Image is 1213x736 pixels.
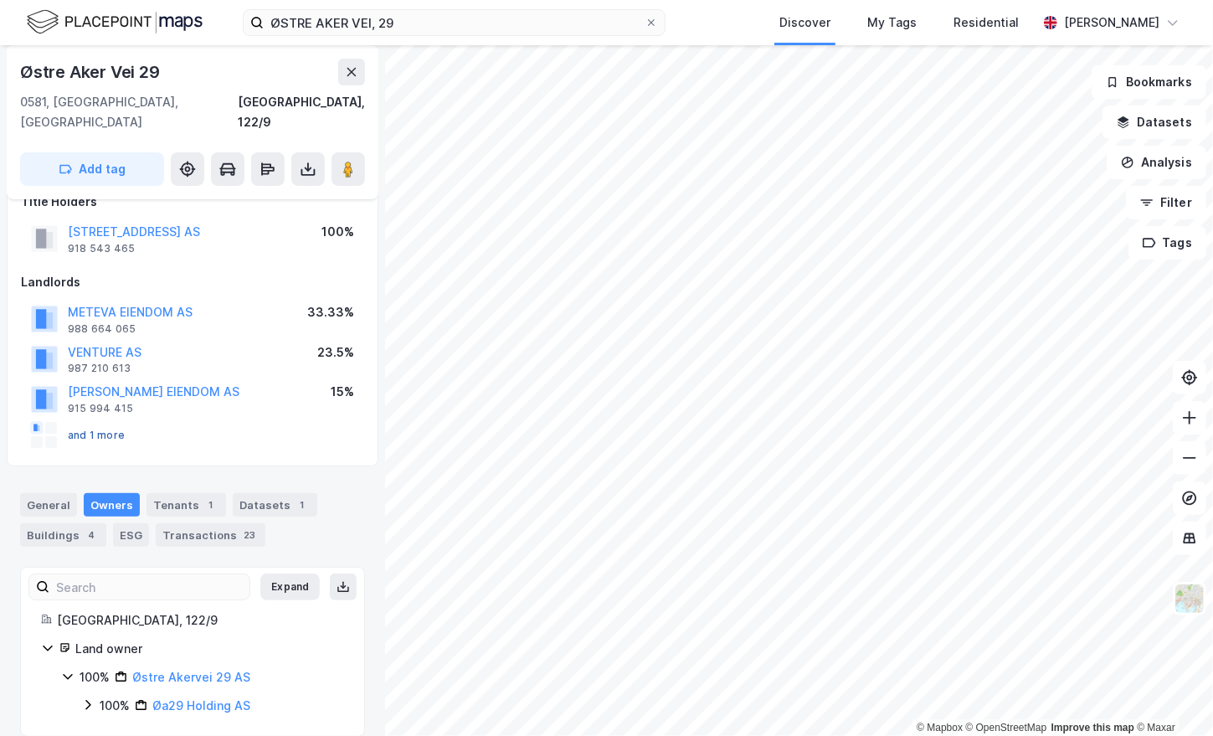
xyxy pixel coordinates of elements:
[966,722,1047,733] a: OpenStreetMap
[1174,583,1205,615] img: Z
[21,272,364,292] div: Landlords
[1126,186,1206,219] button: Filter
[20,59,163,85] div: Østre Aker Vei 29
[264,10,645,35] input: Search by address, cadastre, landlords, tenants or people
[68,402,133,415] div: 915 994 415
[1107,146,1206,179] button: Analysis
[132,670,250,684] a: Østre Akervei 29 AS
[1129,656,1213,736] iframe: Chat Widget
[156,523,265,547] div: Transactions
[203,497,219,513] div: 1
[100,696,130,716] div: 100%
[779,13,830,33] div: Discover
[20,493,77,517] div: General
[238,92,365,132] div: [GEOGRAPHIC_DATA], 122/9
[75,639,344,659] div: Land owner
[68,242,135,255] div: 918 543 465
[20,523,106,547] div: Buildings
[317,342,354,363] div: 23.5%
[57,610,344,630] div: [GEOGRAPHIC_DATA], 122/9
[953,13,1019,33] div: Residential
[146,493,226,517] div: Tenants
[260,574,320,600] button: Expand
[321,222,354,242] div: 100%
[21,192,364,212] div: Title Holders
[1102,106,1206,139] button: Datasets
[113,523,149,547] div: ESG
[20,152,164,186] button: Add tag
[1051,722,1134,733] a: Improve this map
[1092,65,1206,99] button: Bookmarks
[867,13,917,33] div: My Tags
[307,302,354,322] div: 33.33%
[1129,656,1213,736] div: Chatt-widget
[80,667,110,687] div: 100%
[294,497,311,513] div: 1
[233,493,317,517] div: Datasets
[68,362,131,375] div: 987 210 613
[240,527,259,543] div: 23
[68,322,136,336] div: 988 664 065
[83,527,100,543] div: 4
[1064,13,1159,33] div: [PERSON_NAME]
[1128,226,1206,260] button: Tags
[84,493,140,517] div: Owners
[49,574,249,600] input: Search
[917,722,963,733] a: Mapbox
[152,698,250,713] a: Øa29 Holding AS
[27,8,203,37] img: logo.f888ab2527a4732fd821a326f86c7f29.svg
[331,382,354,402] div: 15%
[20,92,238,132] div: 0581, [GEOGRAPHIC_DATA], [GEOGRAPHIC_DATA]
